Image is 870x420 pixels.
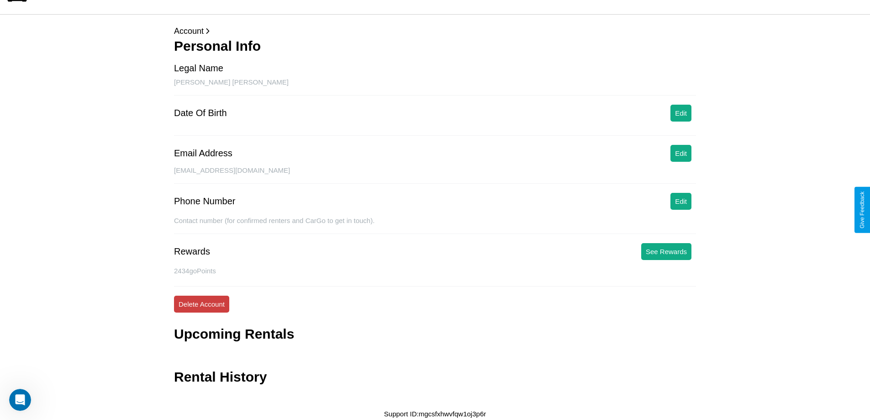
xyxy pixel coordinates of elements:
[670,105,691,122] button: Edit
[9,389,31,411] iframe: Intercom live chat
[174,148,232,159] div: Email Address
[174,246,210,257] div: Rewards
[174,38,696,54] h3: Personal Info
[174,24,696,38] p: Account
[174,326,294,342] h3: Upcoming Rentals
[174,108,227,118] div: Date Of Birth
[670,145,691,162] button: Edit
[174,63,223,74] div: Legal Name
[174,369,267,385] h3: Rental History
[859,191,865,229] div: Give Feedback
[174,166,696,184] div: [EMAIL_ADDRESS][DOMAIN_NAME]
[174,296,229,313] button: Delete Account
[174,78,696,96] div: [PERSON_NAME] [PERSON_NAME]
[384,408,486,420] p: Support ID: mgcsfxhwvfqw1oj3p6r
[174,217,696,234] div: Contact number (for confirmed renters and CarGo to get in touch).
[670,193,691,210] button: Edit
[174,196,236,207] div: Phone Number
[174,265,696,277] p: 2434 goPoints
[641,243,691,260] button: See Rewards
